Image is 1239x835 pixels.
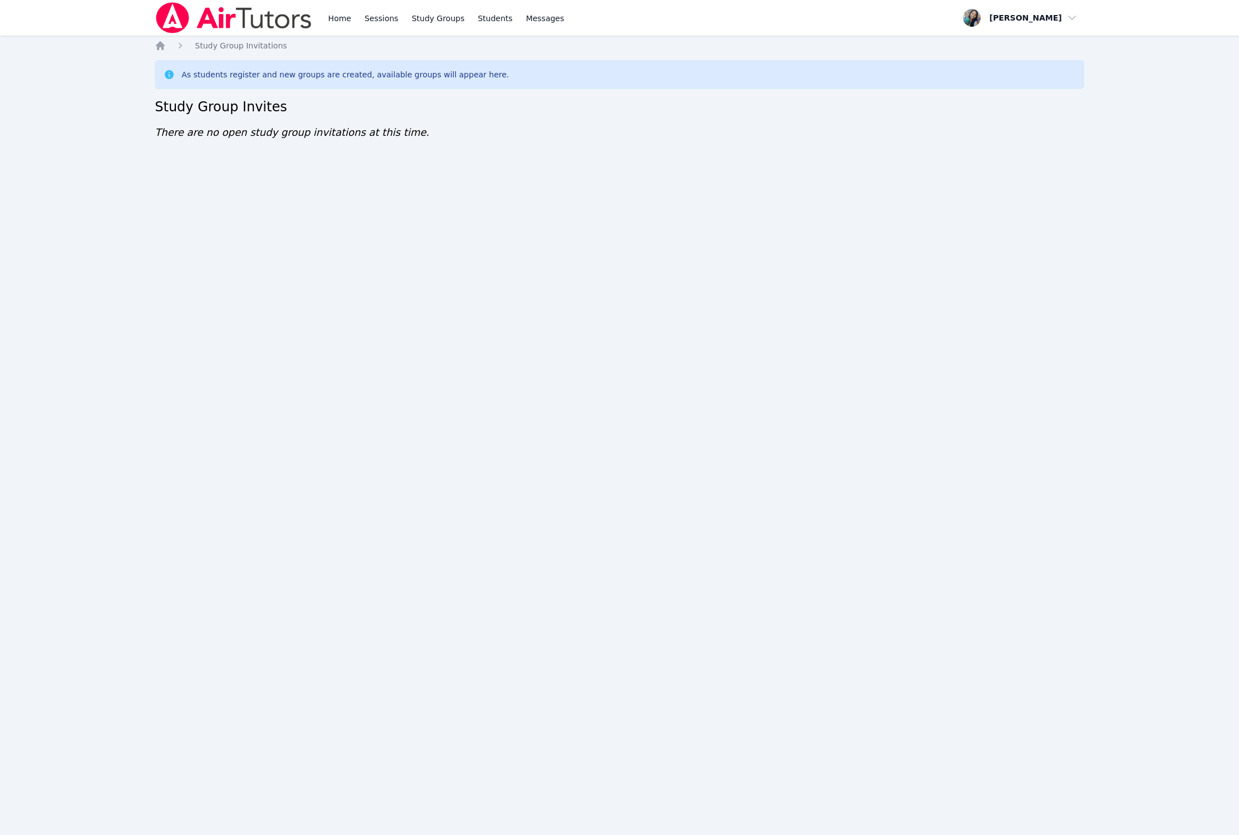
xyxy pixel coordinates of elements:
span: Study Group Invitations [195,41,287,50]
div: As students register and new groups are created, available groups will appear here. [181,69,509,80]
img: Air Tutors [155,2,312,33]
span: There are no open study group invitations at this time. [155,126,429,138]
a: Study Group Invitations [195,40,287,51]
span: Messages [526,13,564,24]
h2: Study Group Invites [155,98,1084,116]
nav: Breadcrumb [155,40,1084,51]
